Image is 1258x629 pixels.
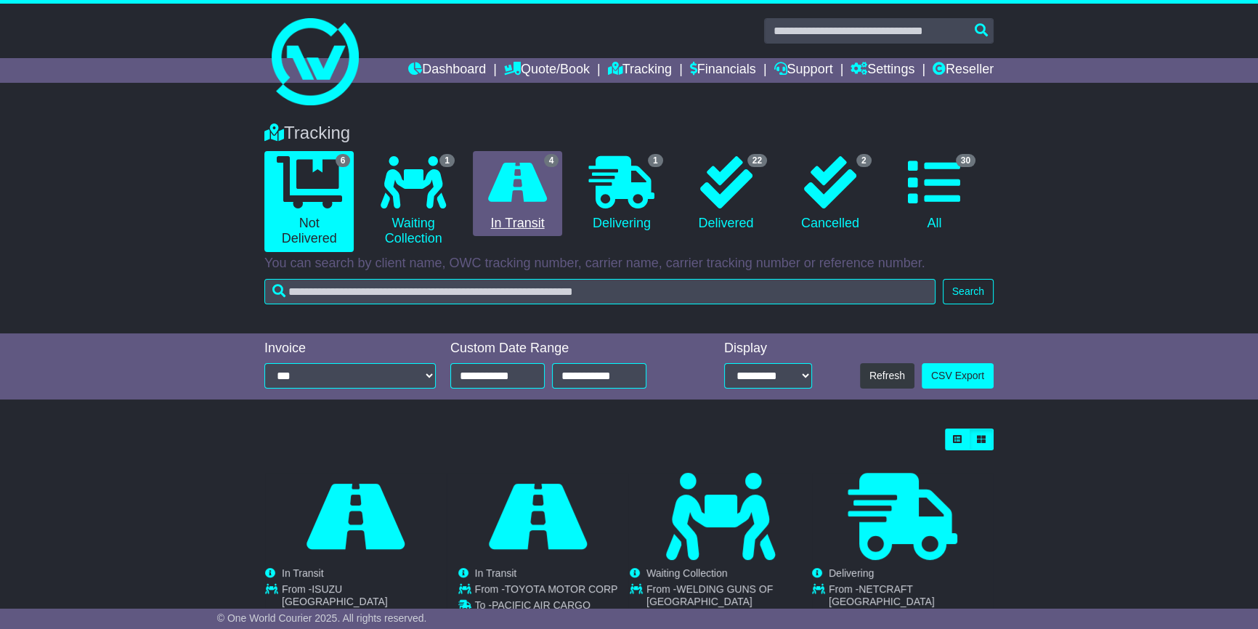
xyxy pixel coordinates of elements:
[264,341,436,357] div: Invoice
[860,363,914,389] button: Refresh
[681,151,771,237] a: 22 Delivered
[577,151,666,237] a: 1 Delivering
[856,154,872,167] span: 2
[785,151,874,237] a: 2 Cancelled
[774,58,832,83] a: Support
[264,256,994,272] p: You can search by client name, OWC tracking number, carrier name, carrier tracking number or refe...
[475,567,517,579] span: In Transit
[933,58,994,83] a: Reseller
[217,612,427,624] span: © One World Courier 2025. All rights reserved.
[504,58,590,83] a: Quote/Book
[747,154,767,167] span: 22
[646,567,728,579] span: Waiting Collection
[336,154,351,167] span: 6
[257,123,1001,144] div: Tracking
[890,151,979,237] a: 30 All
[282,583,446,612] td: From -
[439,154,455,167] span: 1
[544,154,559,167] span: 4
[505,583,618,595] span: TOYOTA MOTOR CORP
[450,341,683,357] div: Custom Date Range
[943,279,994,304] button: Search
[829,583,935,607] span: NETCRAFT [GEOGRAPHIC_DATA]
[368,151,458,252] a: 1 Waiting Collection
[922,363,994,389] a: CSV Export
[648,154,663,167] span: 1
[829,567,874,579] span: Delivering
[646,583,811,612] td: From -
[829,583,993,612] td: From -
[473,151,562,237] a: 4 In Transit
[646,583,773,607] span: WELDING GUNS OF [GEOGRAPHIC_DATA]
[492,599,591,611] span: PACIFIC AIR CARGO
[956,154,975,167] span: 30
[475,599,618,615] td: To -
[282,583,388,607] span: ISUZU [GEOGRAPHIC_DATA]
[690,58,756,83] a: Financials
[724,341,812,357] div: Display
[851,58,914,83] a: Settings
[282,567,324,579] span: In Transit
[408,58,486,83] a: Dashboard
[264,151,354,252] a: 6 Not Delivered
[475,583,618,599] td: From -
[608,58,672,83] a: Tracking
